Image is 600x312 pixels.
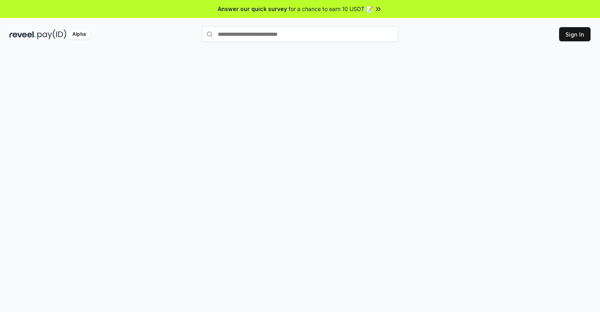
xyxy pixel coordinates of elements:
[9,30,36,39] img: reveel_dark
[68,30,90,39] div: Alpha
[218,5,287,13] span: Answer our quick survey
[559,27,591,41] button: Sign In
[289,5,373,13] span: for a chance to earn 10 USDT 📝
[37,30,66,39] img: pay_id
